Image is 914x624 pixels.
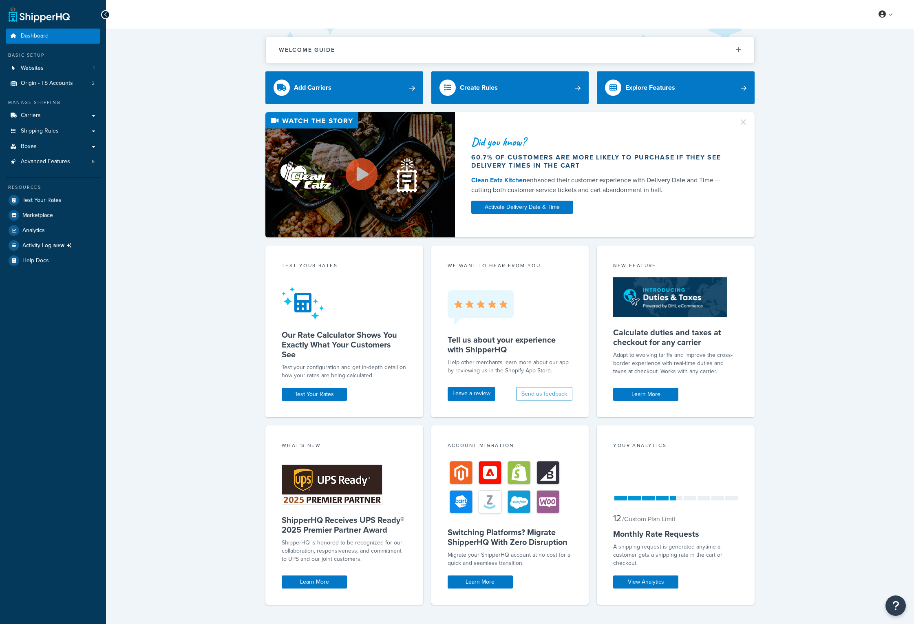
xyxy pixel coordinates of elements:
a: Explore Features [597,71,755,104]
button: Open Resource Center [885,595,906,616]
a: Boxes [6,139,100,154]
a: Origin - TS Accounts2 [6,76,100,91]
a: Advanced Features6 [6,154,100,169]
h5: Switching Platforms? Migrate ShipperHQ With Zero Disruption [448,527,573,547]
div: A shipping request is generated anytime a customer gets a shipping rate in the cart or checkout. [613,543,738,567]
h5: Tell us about your experience with ShipperHQ [448,335,573,354]
span: 6 [92,158,95,165]
a: Carriers [6,108,100,123]
a: Test Your Rates [6,193,100,208]
a: Test Your Rates [282,388,347,401]
span: Shipping Rules [21,128,59,135]
a: View Analytics [613,575,678,589]
h5: ShipperHQ Receives UPS Ready® 2025 Premier Partner Award [282,515,407,535]
a: Dashboard [6,29,100,44]
h2: Welcome Guide [279,47,335,53]
small: / Custom Plan Limit [622,514,676,524]
a: Learn More [613,388,678,401]
span: Activity Log [22,240,75,251]
span: Origin - TS Accounts [21,80,73,87]
span: 2 [92,80,95,87]
a: Websites1 [6,61,100,76]
a: Activate Delivery Date & Time [471,201,573,214]
span: Websites [21,65,44,72]
a: Leave a review [448,387,495,401]
div: What's New [282,442,407,451]
li: [object Object] [6,238,100,253]
p: ShipperHQ is honored to be recognized for our collaboration, responsiveness, and commitment to UP... [282,539,407,563]
a: Shipping Rules [6,124,100,139]
a: Learn More [282,575,347,589]
h5: Monthly Rate Requests [613,529,738,539]
li: Advanced Features [6,154,100,169]
div: Test your rates [282,262,407,271]
span: Marketplace [22,212,53,219]
div: Migrate your ShipperHQ account at no cost for a quick and seamless transition. [448,551,573,567]
span: Test Your Rates [22,197,62,204]
li: Websites [6,61,100,76]
a: Create Rules [431,71,589,104]
div: Test your configuration and get in-depth detail on how your rates are being calculated. [282,363,407,380]
li: Origin - TS Accounts [6,76,100,91]
button: Welcome Guide [266,37,754,63]
span: 12 [613,511,621,525]
div: Create Rules [460,82,498,93]
h5: Our Rate Calculator Shows You Exactly What Your Customers See [282,330,407,359]
p: we want to hear from you [448,262,573,269]
span: Analytics [22,227,45,234]
div: Did you know? [471,136,729,148]
span: Help Docs [22,257,49,264]
p: Help other merchants learn more about our app by reviewing us in the Shopify App Store. [448,358,573,375]
span: Advanced Features [21,158,70,165]
a: Clean Eatz Kitchen [471,175,526,185]
div: Your Analytics [613,442,738,451]
span: Carriers [21,112,41,119]
div: Basic Setup [6,52,100,59]
div: enhanced their customer experience with Delivery Date and Time — cutting both customer service ti... [471,175,729,195]
a: Marketplace [6,208,100,223]
span: NEW [53,242,75,249]
div: Resources [6,184,100,191]
p: Adapt to evolving tariffs and improve the cross-border experience with real-time duties and taxes... [613,351,738,376]
a: Help Docs [6,253,100,268]
div: Explore Features [625,82,675,93]
img: Video thumbnail [265,112,455,237]
a: Learn More [448,575,513,589]
div: Account Migration [448,442,573,451]
a: Add Carriers [265,71,423,104]
a: Analytics [6,223,100,238]
span: Dashboard [21,33,49,40]
h5: Calculate duties and taxes at checkout for any carrier [613,327,738,347]
span: 1 [93,65,95,72]
div: Add Carriers [294,82,331,93]
div: Manage Shipping [6,99,100,106]
span: Boxes [21,143,37,150]
div: New Feature [613,262,738,271]
button: Send us feedback [516,387,572,401]
div: 60.7% of customers are more likely to purchase if they see delivery times in the cart [471,153,729,170]
a: Activity LogNEW [6,238,100,253]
